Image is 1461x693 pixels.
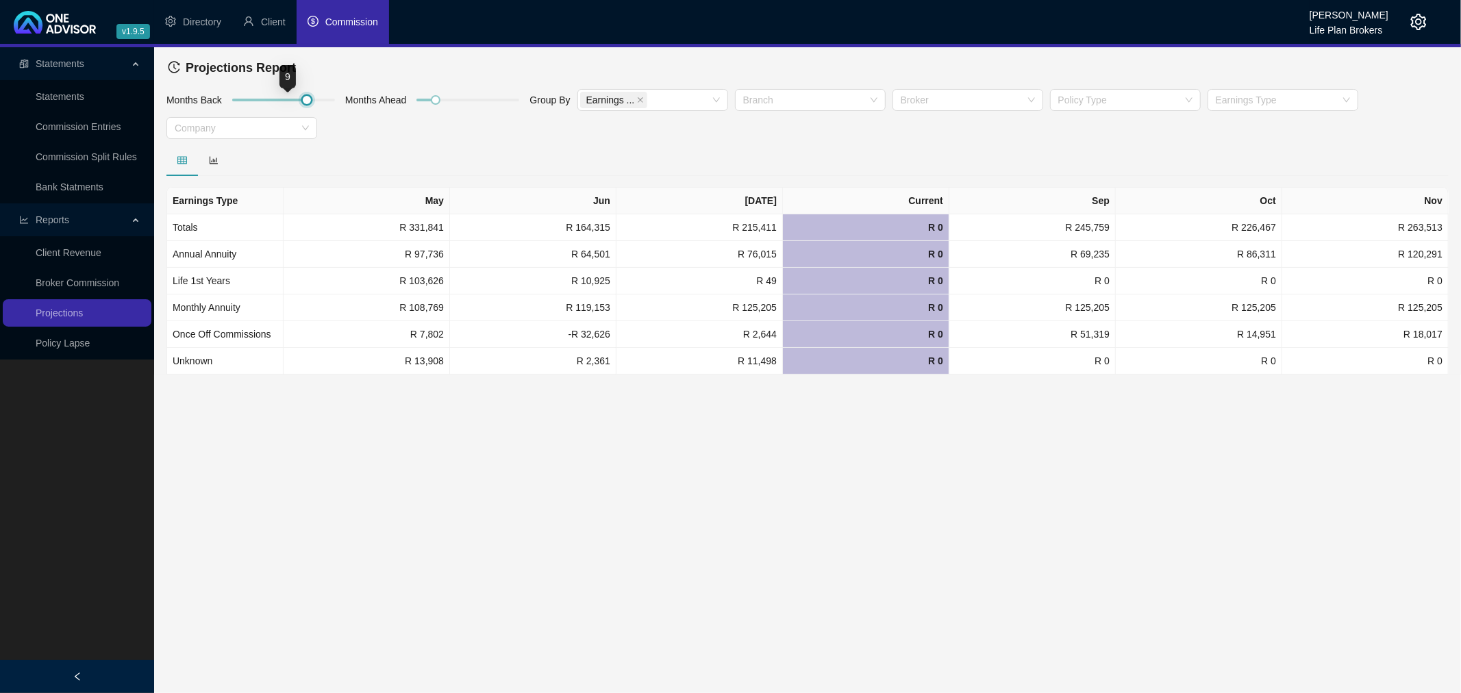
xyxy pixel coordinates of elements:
td: R 164,315 [450,214,616,241]
div: Months Back [163,92,225,113]
td: Annual Annuity [167,241,284,268]
a: Client Revenue [36,247,101,258]
div: 9 [279,65,296,88]
span: history [168,61,180,73]
a: Broker Commission [36,277,119,288]
span: close [637,97,644,103]
td: R 226,467 [1116,214,1282,241]
td: Life 1st Years [167,268,284,294]
a: Commission Split Rules [36,151,137,162]
td: R 0 [783,214,949,241]
span: Earnings ... [586,92,635,108]
td: R 0 [1116,348,1282,375]
td: R 14,951 [1116,321,1282,348]
td: R 0 [1282,268,1449,294]
td: R 0 [783,348,949,375]
td: R 11,498 [616,348,783,375]
td: R 0 [949,268,1116,294]
td: R 0 [783,321,949,348]
span: Client [261,16,286,27]
div: [PERSON_NAME] [1310,3,1388,18]
th: Jun [450,188,616,214]
td: R 119,153 [450,294,616,321]
td: R 108,769 [284,294,450,321]
td: Totals [167,214,284,241]
td: R 125,205 [1116,294,1282,321]
span: user [243,16,254,27]
td: R 69,235 [949,241,1116,268]
span: left [73,672,82,681]
td: R 331,841 [284,214,450,241]
td: R 0 [949,348,1116,375]
span: Reports [36,214,69,225]
th: Oct [1116,188,1282,214]
img: 2df55531c6924b55f21c4cf5d4484680-logo-light.svg [14,11,96,34]
span: Directory [183,16,221,27]
th: Earnings Type [167,188,284,214]
td: R 215,411 [616,214,783,241]
div: Group By [526,92,573,113]
td: R 263,513 [1282,214,1449,241]
td: R 51,319 [949,321,1116,348]
span: setting [1410,14,1427,30]
td: R 10,925 [450,268,616,294]
a: Commission Entries [36,121,121,132]
th: [DATE] [616,188,783,214]
td: R 125,205 [1282,294,1449,321]
td: R 7,802 [284,321,450,348]
span: setting [165,16,176,27]
td: Unknown [167,348,284,375]
td: R 2,644 [616,321,783,348]
span: Statements [36,58,84,69]
div: Life Plan Brokers [1310,18,1388,34]
td: R 0 [783,241,949,268]
td: R 0 [783,294,949,321]
a: Statements [36,91,84,102]
span: line-chart [19,215,29,225]
span: table [177,155,187,165]
td: R 97,736 [284,241,450,268]
span: Earnings Type [580,92,648,108]
td: R 0 [1116,268,1282,294]
td: R 49 [616,268,783,294]
td: R 120,291 [1282,241,1449,268]
td: R 245,759 [949,214,1116,241]
span: bar-chart [209,155,218,165]
span: reconciliation [19,59,29,68]
td: R 86,311 [1116,241,1282,268]
td: -R 32,626 [450,321,616,348]
a: Projections [36,307,83,318]
th: May [284,188,450,214]
span: Projections Report [186,61,296,75]
th: Sep [949,188,1116,214]
td: R 2,361 [450,348,616,375]
span: Commission [325,16,378,27]
td: R 103,626 [284,268,450,294]
span: dollar [308,16,319,27]
th: Nov [1282,188,1449,214]
td: R 0 [1282,348,1449,375]
td: Monthly Annuity [167,294,284,321]
td: R 64,501 [450,241,616,268]
div: Months Ahead [342,92,410,113]
th: Current [783,188,949,214]
a: Bank Statments [36,181,103,192]
span: v1.9.5 [116,24,150,39]
td: R 76,015 [616,241,783,268]
td: R 125,205 [949,294,1116,321]
td: Once Off Commissions [167,321,284,348]
a: Policy Lapse [36,338,90,349]
td: R 125,205 [616,294,783,321]
td: R 0 [783,268,949,294]
td: R 18,017 [1282,321,1449,348]
td: R 13,908 [284,348,450,375]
